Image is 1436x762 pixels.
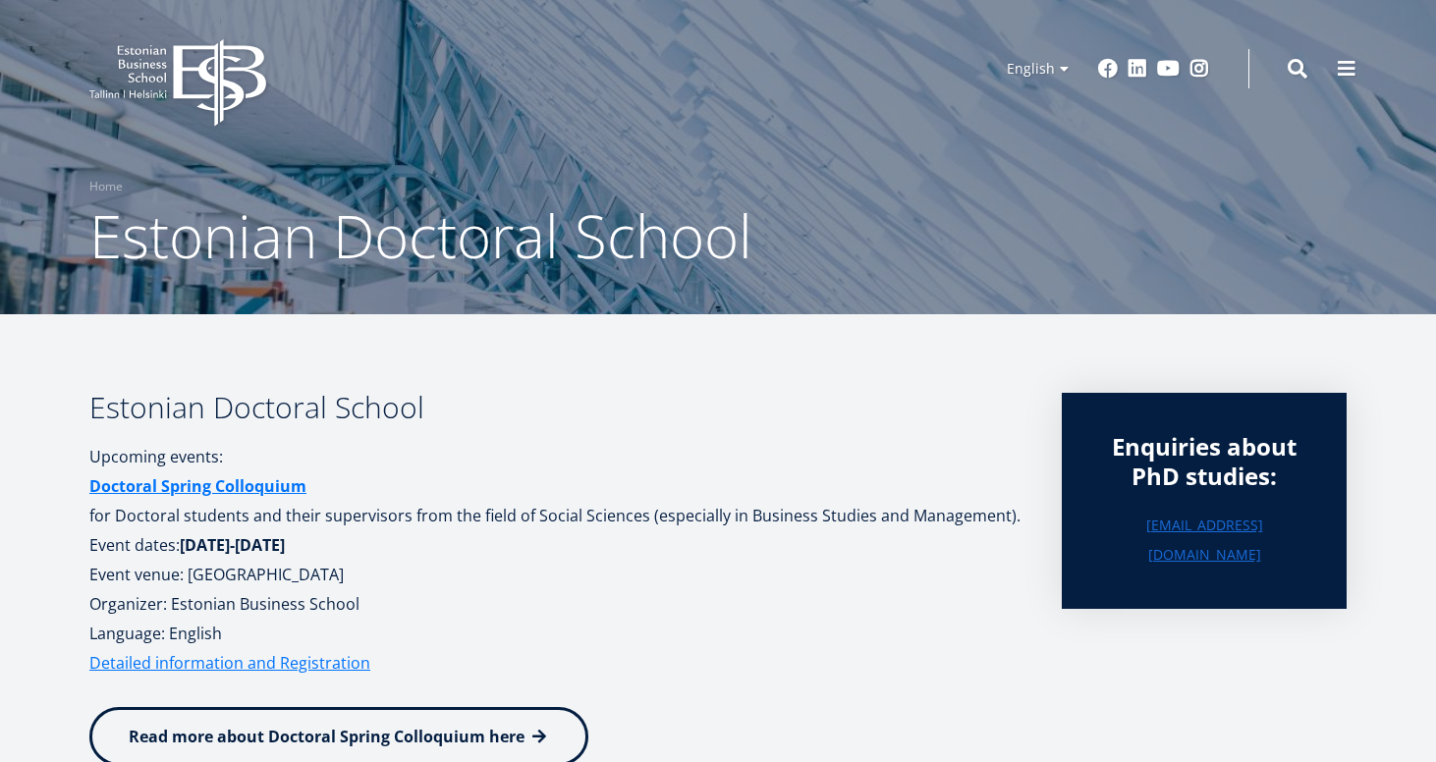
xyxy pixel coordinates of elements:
[89,177,123,196] a: Home
[89,471,1022,648] p: for Doctoral students and their supervisors from the field of Social Sciences (especially in Busi...
[89,471,306,501] a: Doctoral Spring Colloquium
[1101,432,1307,491] div: Enquiries about PhD studies:
[129,726,525,747] span: Read more about Doctoral Spring Colloquium here
[89,475,306,497] strong: Doctoral Spring Colloquium
[1101,511,1307,570] a: [EMAIL_ADDRESS][DOMAIN_NAME]
[89,442,1022,471] p: Upcoming events:
[1098,59,1118,79] a: Facebook
[89,387,424,427] b: Estonian Doctoral School
[89,648,370,678] a: Detailed information and Registration
[180,534,285,556] strong: [DATE]-[DATE]
[89,195,752,276] span: Estonian Doctoral School
[1189,59,1209,79] a: Instagram
[1128,59,1147,79] a: Linkedin
[1157,59,1180,79] a: Youtube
